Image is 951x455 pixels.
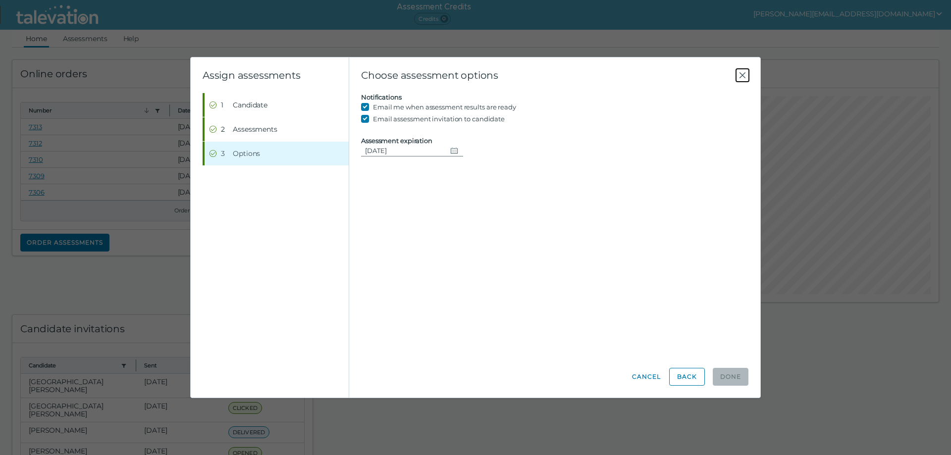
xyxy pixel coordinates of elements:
[713,368,748,386] button: Done
[361,145,446,156] input: MM/DD/YYYY
[373,113,505,125] label: Email assessment invitation to candidate
[205,117,349,141] button: Completed
[221,100,229,110] div: 1
[209,125,217,133] cds-icon: Completed
[669,368,705,386] button: Back
[233,149,260,158] span: Options
[361,69,737,81] span: Choose assessment options
[233,124,277,134] span: Assessments
[737,69,748,81] button: Close
[221,124,229,134] div: 2
[203,69,300,81] clr-wizard-title: Assign assessments
[203,93,349,165] nav: Wizard steps
[361,137,432,145] label: Assessment expiration
[221,149,229,158] div: 3
[209,101,217,109] cds-icon: Completed
[446,145,463,156] button: Change date, 08/18/2025
[361,93,402,101] label: Notifications
[632,368,661,386] button: Cancel
[205,93,349,117] button: Completed
[205,142,349,165] button: Completed
[373,101,516,113] label: Email me when assessment results are ready
[233,100,267,110] span: Candidate
[209,150,217,157] cds-icon: Completed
